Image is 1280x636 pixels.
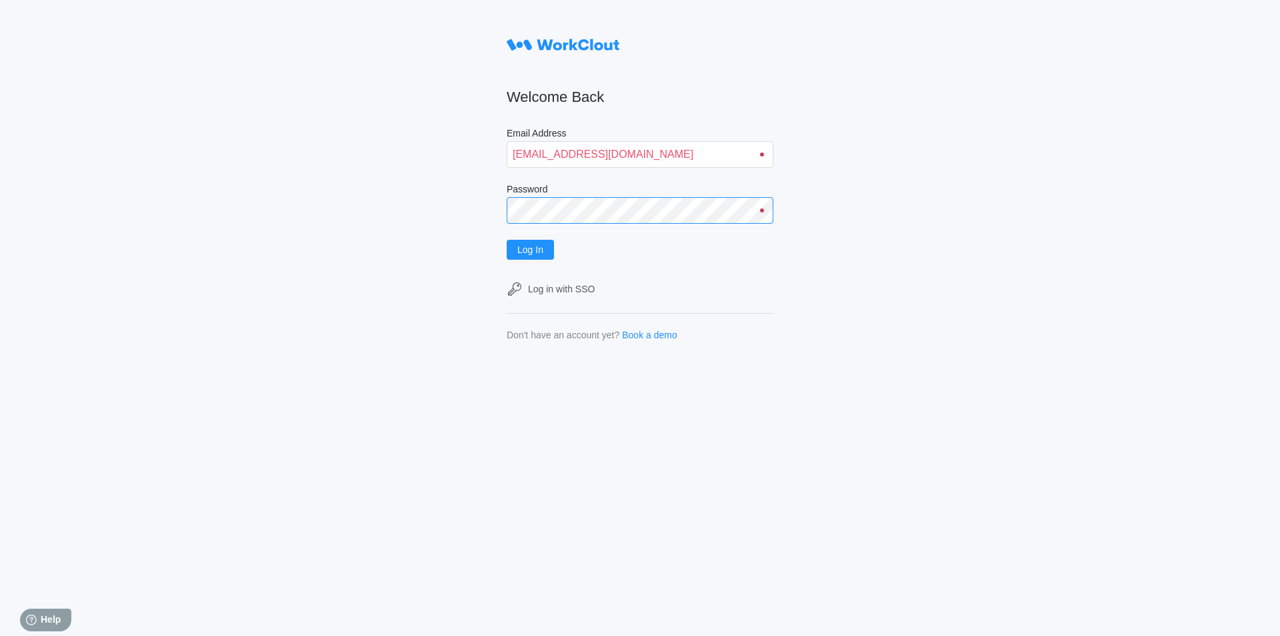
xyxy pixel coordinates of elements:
a: Book a demo [622,330,677,340]
label: Email Address [507,128,773,141]
div: Don't have an account yet? [507,330,619,340]
input: Enter your email [507,141,773,168]
button: Log In [507,240,554,260]
a: Log in with SSO [507,281,773,297]
div: Log in with SSO [528,284,595,294]
span: Log In [517,245,543,254]
h2: Welcome Back [507,88,773,107]
label: Password [507,184,773,197]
